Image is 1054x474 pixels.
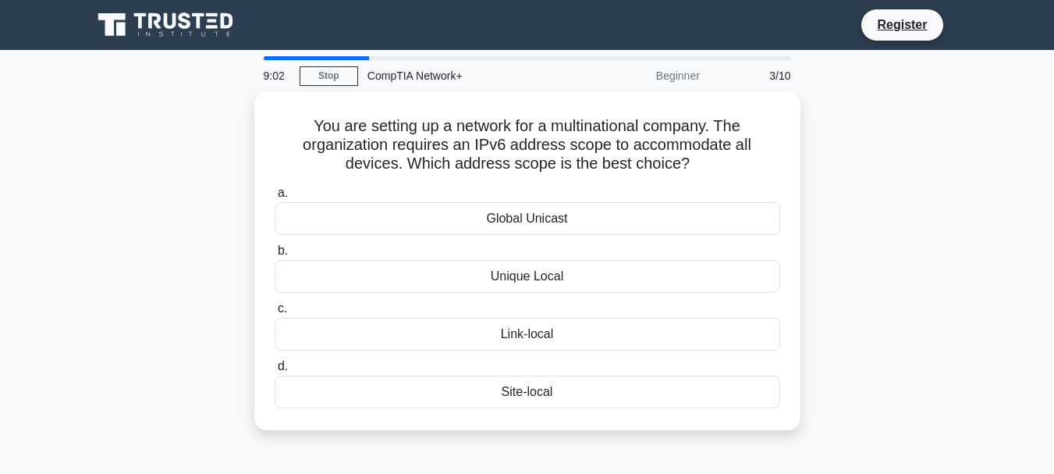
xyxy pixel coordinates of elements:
[573,60,709,91] div: Beginner
[278,186,288,199] span: a.
[709,60,800,91] div: 3/10
[278,301,287,315] span: c.
[275,376,780,408] div: Site-local
[254,60,300,91] div: 9:02
[358,60,573,91] div: CompTIA Network+
[278,244,288,257] span: b.
[275,318,780,351] div: Link-local
[275,260,780,293] div: Unique Local
[275,202,780,235] div: Global Unicast
[278,359,288,372] span: d.
[273,116,782,174] h5: You are setting up a network for a multinational company. The organization requires an IPv6 addre...
[300,66,358,86] a: Stop
[868,15,936,34] a: Register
